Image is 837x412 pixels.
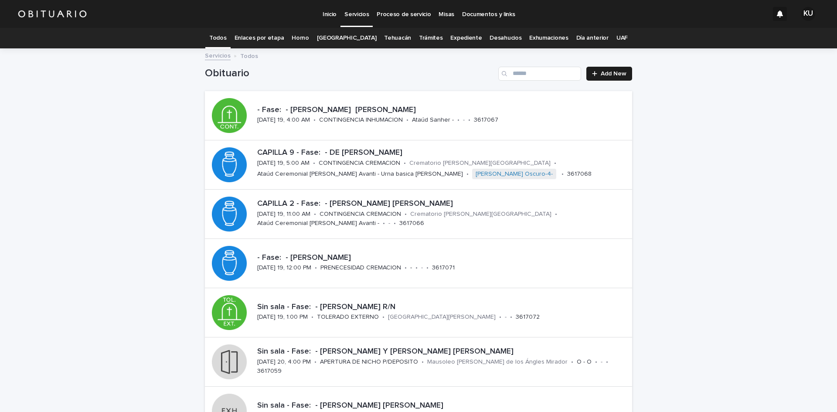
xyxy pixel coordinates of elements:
a: CAPILLA 2 - Fase: - [PERSON_NAME] [PERSON_NAME][DATE] 19, 11:00 AM•CONTINGENCIA CREMACION•Cremato... [205,190,632,239]
p: [DATE] 19, 11:00 AM [257,211,310,218]
p: - [505,313,507,321]
p: • [405,264,407,272]
p: PRENECESIDAD CREMACION [320,264,401,272]
p: 3617067 [474,116,498,124]
p: Mausoleo [PERSON_NAME] de los Ángles Mirador [427,358,568,366]
a: Exhumaciones [529,28,568,48]
p: • [314,358,316,366]
a: Trámites [419,28,443,48]
p: • [313,116,316,124]
p: • [314,211,316,218]
a: - Fase: - [PERSON_NAME] [PERSON_NAME][DATE] 19, 4:00 AM•CONTINGENCIA INHUMACION•Ataúd Sanher -•-•... [205,91,632,140]
p: • [422,358,424,366]
p: - [421,264,423,272]
p: 3617071 [432,264,455,272]
p: Sin sala - Fase: - [PERSON_NAME] R/N [257,303,629,312]
p: • [510,313,512,321]
p: [DATE] 19, 12:00 PM [257,264,311,272]
p: • [606,358,608,366]
p: • [383,220,385,227]
p: • [415,264,418,272]
span: Add New [601,71,626,77]
p: 3617059 [257,368,282,375]
p: • [406,116,408,124]
p: Ataúd Sanher - [412,116,454,124]
p: Todos [240,51,258,60]
p: • [405,211,407,218]
a: Todos [209,28,226,48]
a: Sin sala - Fase: - [PERSON_NAME] Y [PERSON_NAME] [PERSON_NAME][DATE] 20, 4:00 PM•APERTURA DE NICH... [205,337,632,387]
p: [DATE] 19, 5:00 AM [257,160,310,167]
a: - Fase: - [PERSON_NAME][DATE] 19, 12:00 PM•PRENECESIDAD CREMACION•-•-•3617071 [205,239,632,288]
p: • [394,220,396,227]
a: Enlaces por etapa [235,28,284,48]
p: • [571,358,573,366]
a: [GEOGRAPHIC_DATA] [317,28,377,48]
div: KU [801,7,815,21]
p: • [315,264,317,272]
a: Horno [292,28,309,48]
p: CAPILLA 2 - Fase: - [PERSON_NAME] [PERSON_NAME] [257,199,629,209]
p: • [404,160,406,167]
p: • [311,313,313,321]
a: [PERSON_NAME] Oscuro-4- [476,170,553,178]
p: • [313,160,315,167]
p: Crematorio [PERSON_NAME][GEOGRAPHIC_DATA] [409,160,551,167]
p: - Fase: - [PERSON_NAME] [PERSON_NAME] [257,106,629,115]
a: CAPILLA 9 - Fase: - DE [PERSON_NAME][DATE] 19, 5:00 AM•CONTINGENCIA CREMACION•Crematorio [PERSON_... [205,140,632,190]
p: 3617068 [567,170,592,178]
p: 3617072 [516,313,540,321]
p: Ataúd Ceremonial [PERSON_NAME] Avanti - Urna basica [PERSON_NAME] [257,170,463,178]
p: Ataúd Ceremonial [PERSON_NAME] Avanti - [257,220,379,227]
p: - [388,220,390,227]
input: Search [498,67,581,81]
p: • [561,170,564,178]
p: CONTINGENCIA CREMACION [320,211,401,218]
p: Sin sala - Fase: - [PERSON_NAME] Y [PERSON_NAME] [PERSON_NAME] [257,347,629,357]
p: 3617066 [399,220,424,227]
p: TOLERADO EXTERNO [317,313,379,321]
a: Sin sala - Fase: - [PERSON_NAME] R/N[DATE] 19, 1:00 PM•TOLERADO EXTERNO•[GEOGRAPHIC_DATA][PERSON_... [205,288,632,337]
p: - [463,116,465,124]
h1: Obituario [205,67,495,80]
p: [DATE] 19, 1:00 PM [257,313,308,321]
p: CONTINGENCIA INHUMACION [319,116,403,124]
a: Expediente [450,28,482,48]
p: Crematorio [PERSON_NAME][GEOGRAPHIC_DATA] [410,211,551,218]
a: Add New [586,67,632,81]
p: CONTINGENCIA CREMACION [319,160,400,167]
p: • [554,160,556,167]
p: APERTURA DE NICHO P/DEPOSITO [320,358,418,366]
p: • [466,170,469,178]
p: - [601,358,602,366]
p: • [426,264,429,272]
p: Sin sala - Fase: - [PERSON_NAME] [PERSON_NAME] [257,401,629,411]
p: - [410,264,412,272]
img: HUM7g2VNRLqGMmR9WVqf [17,5,87,23]
a: Tehuacán [384,28,411,48]
a: Día anterior [576,28,609,48]
p: [DATE] 19, 4:00 AM [257,116,310,124]
p: - Fase: - [PERSON_NAME] [257,253,548,263]
p: • [499,313,501,321]
p: [DATE] 20, 4:00 PM [257,358,311,366]
p: [GEOGRAPHIC_DATA][PERSON_NAME] [388,313,496,321]
p: O - O [577,358,592,366]
p: • [457,116,459,124]
p: • [468,116,470,124]
p: • [595,358,597,366]
p: • [382,313,384,321]
a: UAF [616,28,628,48]
a: Servicios [205,50,231,60]
p: CAPILLA 9 - Fase: - DE [PERSON_NAME] [257,148,629,158]
p: • [555,211,557,218]
a: Desahucios [490,28,521,48]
